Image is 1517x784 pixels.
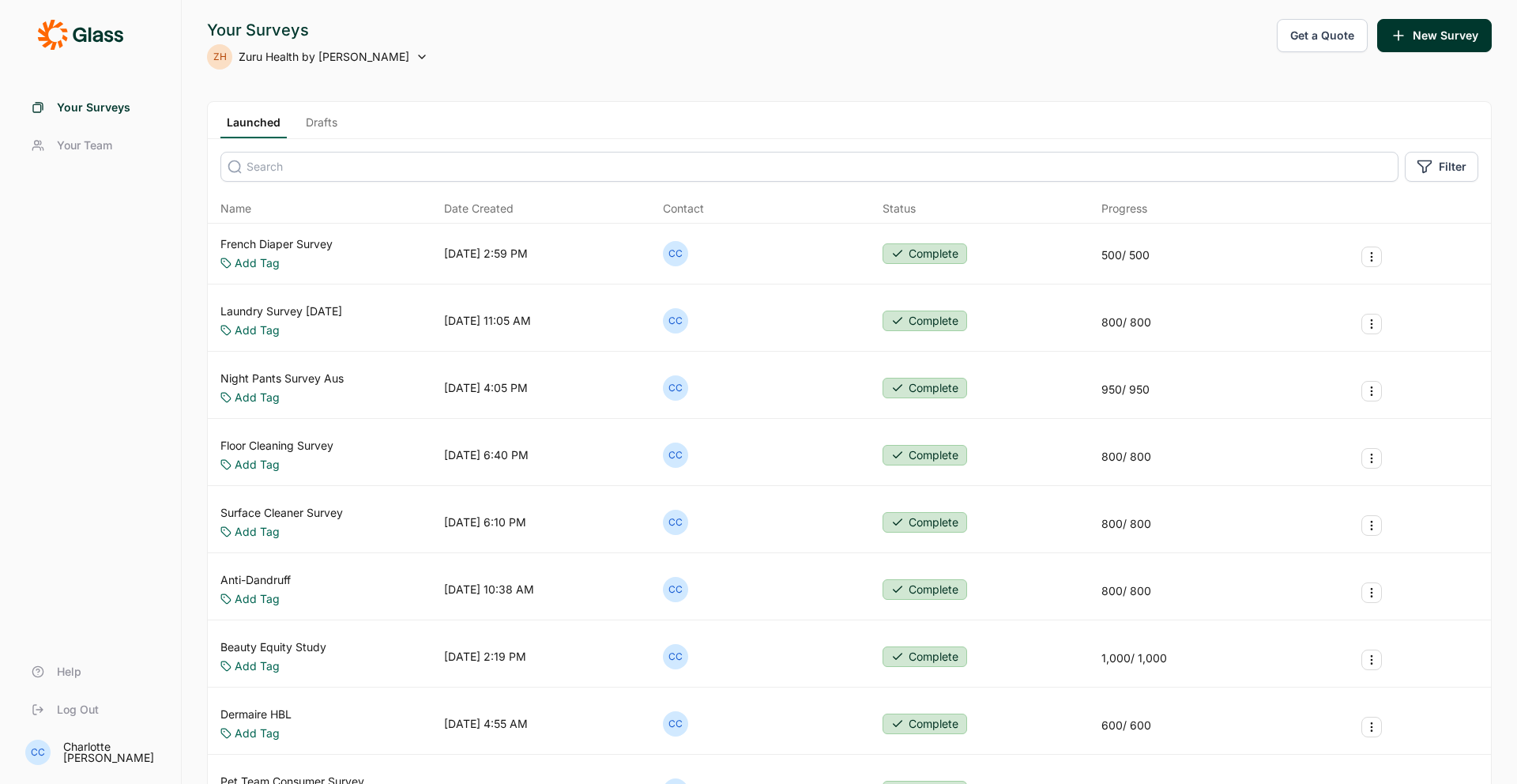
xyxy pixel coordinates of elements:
[220,505,343,521] a: Surface Cleaner Survey
[1101,201,1147,217] div: Progress
[57,702,99,718] span: Log Out
[1361,717,1382,737] button: Survey Actions
[444,649,526,665] div: [DATE] 2:19 PM
[883,311,967,331] button: Complete
[663,443,688,468] div: CC
[1101,583,1151,599] div: 800 / 800
[444,380,528,396] div: [DATE] 4:05 PM
[235,658,280,674] a: Add Tag
[883,201,916,217] div: Status
[1439,159,1466,175] span: Filter
[444,313,531,329] div: [DATE] 11:05 AM
[883,378,967,398] button: Complete
[1361,247,1382,267] button: Survey Actions
[663,201,704,217] div: Contact
[444,246,528,262] div: [DATE] 2:59 PM
[663,711,688,737] div: CC
[1361,381,1382,401] button: Survey Actions
[444,514,526,530] div: [DATE] 6:10 PM
[883,243,967,264] button: Complete
[220,371,344,386] a: Night Pants Survey Aus
[1101,516,1151,532] div: 800 / 800
[444,201,514,217] span: Date Created
[220,707,292,722] a: Dermaire HBL
[220,572,291,588] a: Anti-Dandruff
[444,582,534,597] div: [DATE] 10:38 AM
[220,236,333,252] a: French Diaper Survey
[1361,314,1382,334] button: Survey Actions
[663,241,688,266] div: CC
[220,303,342,319] a: Laundry Survey [DATE]
[1101,382,1150,398] div: 950 / 950
[235,726,280,741] a: Add Tag
[883,579,967,600] button: Complete
[1405,152,1478,182] button: Filter
[1377,19,1492,52] button: New Survey
[1101,650,1167,666] div: 1,000 / 1,000
[1101,449,1151,465] div: 800 / 800
[883,646,967,667] button: Complete
[207,19,428,41] div: Your Surveys
[883,714,967,734] button: Complete
[1361,650,1382,670] button: Survey Actions
[25,740,51,765] div: CC
[235,457,280,473] a: Add Tag
[239,49,409,65] span: Zuru Health by [PERSON_NAME]
[220,152,1398,182] input: Search
[883,445,967,465] button: Complete
[1277,19,1368,52] button: Get a Quote
[220,438,333,454] a: Floor Cleaning Survey
[63,741,162,763] div: Charlotte [PERSON_NAME]
[235,255,280,271] a: Add Tag
[220,639,326,655] a: Beauty Equity Study
[1361,582,1382,603] button: Survey Actions
[444,716,528,732] div: [DATE] 4:55 AM
[663,644,688,669] div: CC
[299,115,344,138] a: Drafts
[235,524,280,540] a: Add Tag
[883,512,967,533] button: Complete
[663,308,688,334] div: CC
[235,591,280,607] a: Add Tag
[57,664,81,680] span: Help
[220,115,287,138] a: Launched
[1101,247,1150,263] div: 500 / 500
[57,100,130,115] span: Your Surveys
[1101,718,1151,733] div: 600 / 600
[1361,515,1382,536] button: Survey Actions
[207,44,232,70] div: ZH
[663,510,688,535] div: CC
[663,577,688,602] div: CC
[235,390,280,405] a: Add Tag
[663,375,688,401] div: CC
[1361,448,1382,469] button: Survey Actions
[235,322,280,338] a: Add Tag
[57,138,112,153] span: Your Team
[1101,315,1151,330] div: 800 / 800
[444,447,529,463] div: [DATE] 6:40 PM
[220,201,251,217] span: Name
